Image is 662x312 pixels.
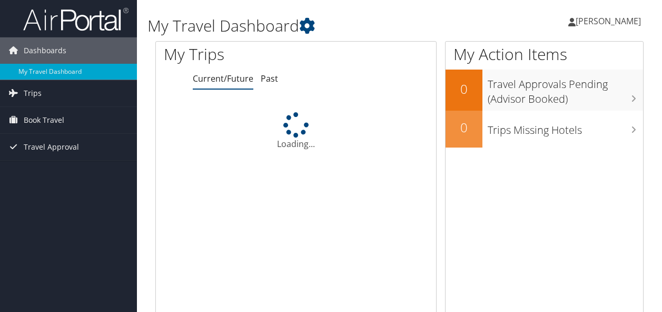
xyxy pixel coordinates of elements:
div: Loading... [156,112,436,150]
h2: 0 [446,80,482,98]
a: 0Travel Approvals Pending (Advisor Booked) [446,70,644,110]
a: Past [261,73,278,84]
img: airportal-logo.png [23,7,129,32]
span: Travel Approval [24,134,79,160]
span: Trips [24,80,42,106]
a: 0Trips Missing Hotels [446,111,644,148]
h2: 0 [446,119,482,136]
h3: Travel Approvals Pending (Advisor Booked) [488,72,644,106]
h3: Trips Missing Hotels [488,118,644,138]
span: [PERSON_NAME] [576,15,641,27]
a: [PERSON_NAME] [568,5,651,37]
h1: My Action Items [446,43,644,65]
h1: My Travel Dashboard [147,15,483,37]
h1: My Trips [164,43,312,65]
span: Dashboards [24,37,66,64]
span: Book Travel [24,107,64,133]
a: Current/Future [193,73,253,84]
